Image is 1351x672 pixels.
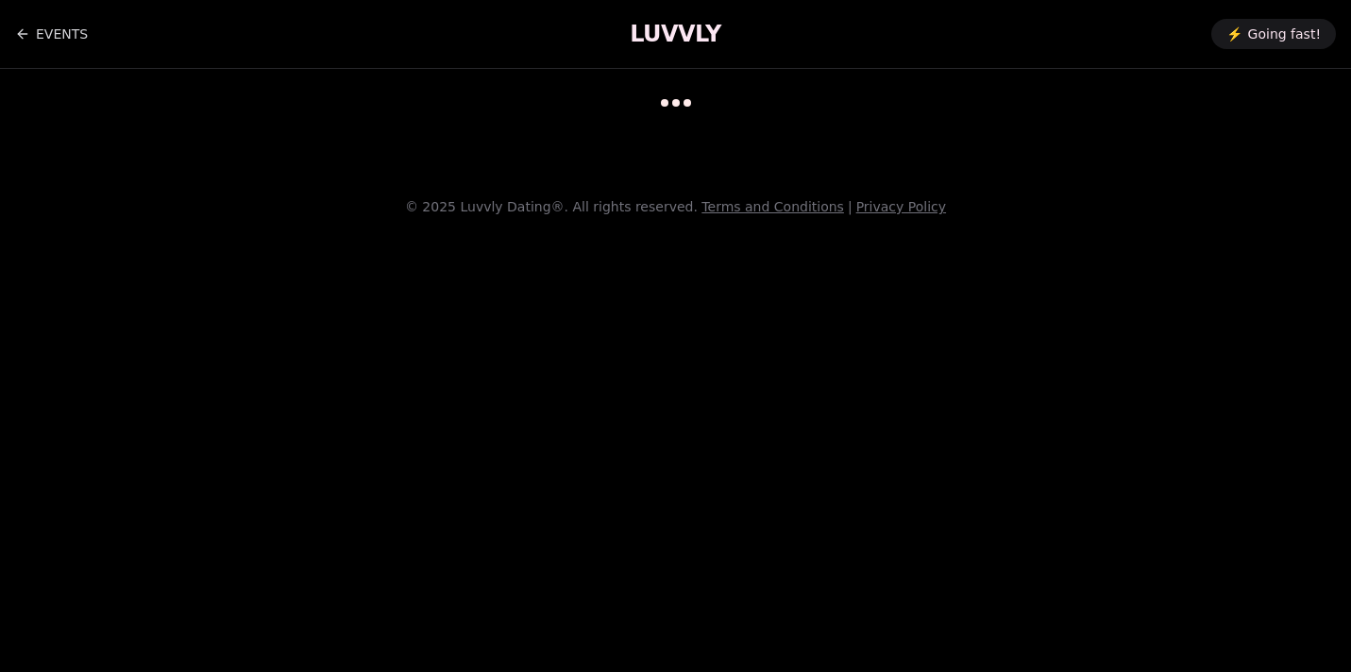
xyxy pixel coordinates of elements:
[1226,25,1242,43] span: ⚡️
[701,199,844,214] a: Terms and Conditions
[856,199,946,214] a: Privacy Policy
[848,199,853,214] span: |
[1248,25,1321,43] span: Going fast!
[15,15,88,53] a: Back to events
[630,19,720,49] a: LUVVLY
